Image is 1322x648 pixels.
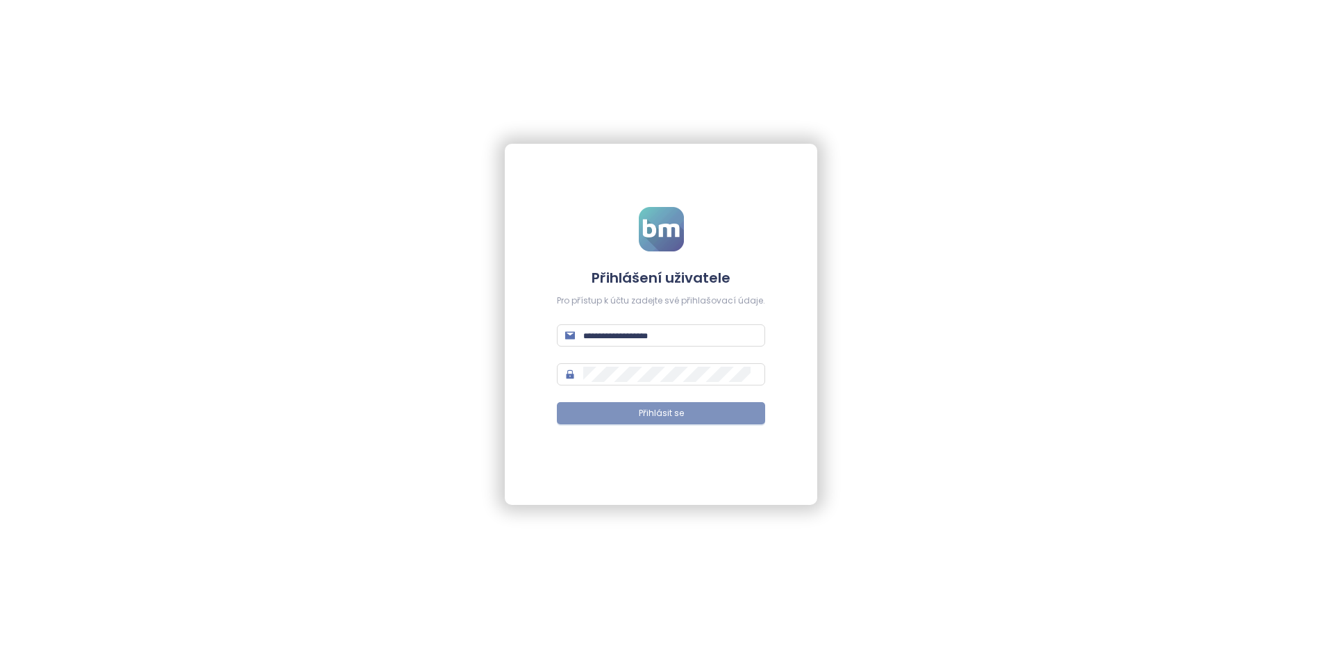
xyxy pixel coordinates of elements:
button: Přihlásit se [557,402,765,424]
span: Přihlásit se [639,407,684,420]
span: mail [565,331,575,340]
div: Pro přístup k účtu zadejte své přihlašovací údaje. [557,294,765,308]
img: logo [639,207,684,251]
span: lock [565,369,575,379]
h4: Přihlášení uživatele [557,268,765,288]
